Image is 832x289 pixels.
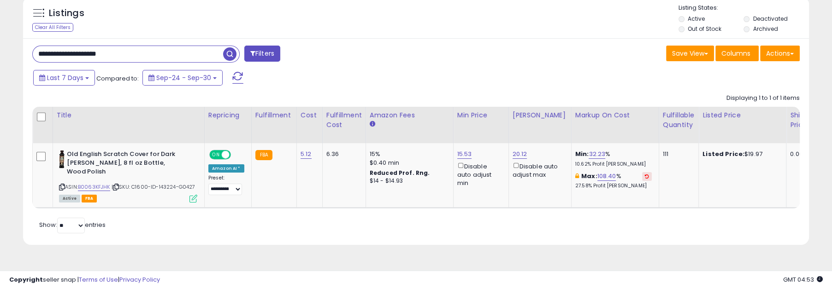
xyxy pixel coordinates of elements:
[370,169,430,177] b: Reduced Prof. Rng.
[571,107,659,143] th: The percentage added to the cost of goods (COGS) that forms the calculator for Min & Max prices.
[687,25,721,33] label: Out of Stock
[513,110,567,120] div: [PERSON_NAME]
[581,172,597,180] b: Max:
[49,7,84,20] h5: Listings
[575,150,652,167] div: %
[142,70,223,86] button: Sep-24 - Sep-30
[370,177,446,185] div: $14 - $14.93
[575,172,652,189] div: %
[589,150,605,159] a: 32.23
[119,275,160,284] a: Privacy Policy
[33,70,95,86] button: Last 7 Days
[301,110,319,120] div: Cost
[112,183,195,191] span: | SKU: C1600-ID-143224-G0427
[59,150,65,168] img: 41-GFkIpfWL._SL40_.jpg
[663,110,695,130] div: Fulfillable Quantity
[9,275,43,284] strong: Copyright
[370,110,449,120] div: Amazon Fees
[702,110,782,120] div: Listed Price
[47,73,83,82] span: Last 7 Days
[59,150,197,201] div: ASIN:
[597,172,616,181] a: 108.40
[783,275,823,284] span: 2025-10-8 04:53 GMT
[726,94,800,103] div: Displaying 1 to 1 of 1 items
[79,275,118,284] a: Terms of Use
[702,150,779,158] div: $19.97
[9,276,160,284] div: seller snap | |
[513,161,564,179] div: Disable auto adjust max
[513,150,527,159] a: 20.12
[666,46,714,61] button: Save View
[210,151,222,159] span: ON
[575,183,652,189] p: 27.58% Profit [PERSON_NAME]
[702,150,744,158] b: Listed Price:
[721,49,750,58] span: Columns
[82,195,97,202] span: FBA
[230,151,244,159] span: OFF
[753,15,787,23] label: Deactivated
[575,161,652,168] p: 10.62% Profit [PERSON_NAME]
[370,159,446,167] div: $0.40 min
[96,74,139,83] span: Compared to:
[790,110,808,130] div: Ship Price
[255,110,293,120] div: Fulfillment
[59,195,80,202] span: All listings currently available for purchase on Amazon
[156,73,211,82] span: Sep-24 - Sep-30
[244,46,280,62] button: Filters
[32,23,73,32] div: Clear All Filters
[78,183,110,191] a: B0063KFJHK
[255,150,272,160] small: FBA
[208,110,248,120] div: Repricing
[679,4,809,12] p: Listing States:
[208,175,244,195] div: Preset:
[575,110,655,120] div: Markup on Cost
[326,110,362,130] div: Fulfillment Cost
[457,110,505,120] div: Min Price
[715,46,759,61] button: Columns
[753,25,778,33] label: Archived
[67,150,179,178] b: Old English Scratch Cover for Dark [PERSON_NAME], 8 fl oz Bottle, Wood Polish
[39,220,106,229] span: Show: entries
[370,120,375,128] small: Amazon Fees.
[208,164,244,173] div: Amazon AI *
[370,150,446,158] div: 15%
[790,150,805,158] div: 0.00
[457,150,472,159] a: 15.53
[760,46,800,61] button: Actions
[687,15,704,23] label: Active
[457,161,502,187] div: Disable auto adjust min
[57,110,201,120] div: Title
[326,150,359,158] div: 6.36
[575,150,589,158] b: Min:
[663,150,691,158] div: 111
[301,150,312,159] a: 5.12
